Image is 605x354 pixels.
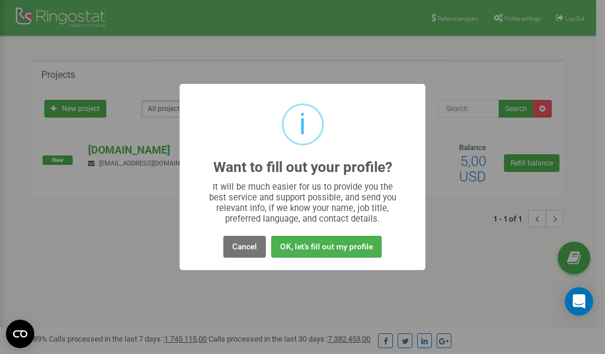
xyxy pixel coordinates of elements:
div: Open Intercom Messenger [565,287,593,316]
div: i [299,105,306,144]
h2: Want to fill out your profile? [213,160,392,176]
div: It will be much easier for us to provide you the best service and support possible, and send you ... [203,181,402,224]
button: Open CMP widget [6,320,34,348]
button: OK, let's fill out my profile [271,236,382,258]
button: Cancel [223,236,266,258]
